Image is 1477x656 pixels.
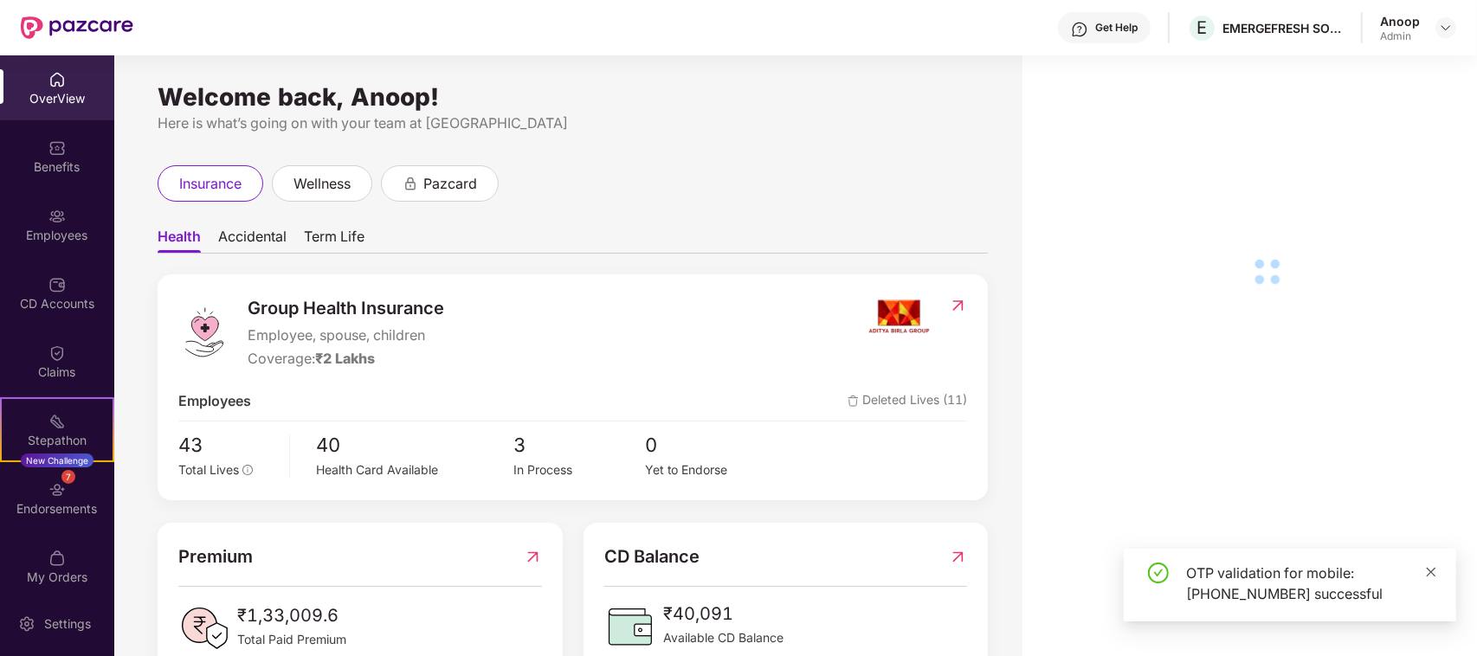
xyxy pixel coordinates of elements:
span: Total Lives [178,462,239,477]
span: Employees [178,390,251,412]
span: ₹2 Lakhs [315,350,375,367]
img: logo [178,306,230,358]
div: New Challenge [21,453,94,467]
span: Accidental [218,228,287,253]
img: svg+xml;base64,PHN2ZyBpZD0iU2V0dGluZy0yMHgyMCIgeG1sbnM9Imh0dHA6Ly93d3cudzMub3JnLzIwMDAvc3ZnIiB3aW... [18,615,35,633]
img: svg+xml;base64,PHN2ZyBpZD0iRHJvcGRvd24tMzJ4MzIiIHhtbG5zPSJodHRwOi8vd3d3LnczLm9yZy8yMDAwL3N2ZyIgd2... [1439,21,1453,35]
img: svg+xml;base64,PHN2ZyBpZD0iTXlfT3JkZXJzIiBkYXRhLW5hbWU9Ik15IE9yZGVycyIgeG1sbnM9Imh0dHA6Ly93d3cudz... [48,550,66,567]
div: Coverage: [248,348,444,370]
span: 40 [316,430,513,460]
img: PaidPremiumIcon [178,602,230,654]
div: Welcome back, Anoop! [158,90,988,104]
span: 3 [513,430,645,460]
span: E [1197,17,1208,38]
div: In Process [513,460,645,479]
span: pazcard [423,173,477,195]
span: ₹1,33,009.6 [237,602,346,629]
div: Stepathon [2,432,113,449]
span: ₹40,091 [663,601,784,627]
img: RedirectIcon [949,543,967,570]
div: Anoop [1380,13,1420,29]
img: insurerIcon [867,295,932,338]
img: RedirectIcon [949,297,967,314]
div: Settings [39,615,96,633]
div: Health Card Available [316,460,513,479]
img: svg+xml;base64,PHN2ZyBpZD0iQ0RfQWNjb3VudHMiIGRhdGEtbmFtZT0iQ0QgQWNjb3VudHMiIHhtbG5zPSJodHRwOi8vd3... [48,276,66,293]
div: Get Help [1095,21,1138,35]
span: Total Paid Premium [237,630,346,649]
img: svg+xml;base64,PHN2ZyB4bWxucz0iaHR0cDovL3d3dy53My5vcmcvMjAwMC9zdmciIHdpZHRoPSIyMSIgaGVpZ2h0PSIyMC... [48,413,66,430]
img: svg+xml;base64,PHN2ZyBpZD0iRW1wbG95ZWVzIiB4bWxucz0iaHR0cDovL3d3dy53My5vcmcvMjAwMC9zdmciIHdpZHRoPS... [48,208,66,225]
img: svg+xml;base64,PHN2ZyBpZD0iSGVscC0zMngzMiIgeG1sbnM9Imh0dHA6Ly93d3cudzMub3JnLzIwMDAvc3ZnIiB3aWR0aD... [1071,21,1088,38]
span: close [1425,566,1437,578]
span: Available CD Balance [663,628,784,647]
span: info-circle [242,465,253,475]
img: CDBalanceIcon [604,601,656,653]
img: svg+xml;base64,PHN2ZyBpZD0iQ2xhaW0iIHhtbG5zPSJodHRwOi8vd3d3LnczLm9yZy8yMDAwL3N2ZyIgd2lkdGg9IjIwIi... [48,344,66,362]
span: wellness [293,173,351,195]
div: OTP validation for mobile: [PHONE_NUMBER] successful [1186,563,1435,604]
img: New Pazcare Logo [21,16,133,39]
div: Yet to Endorse [645,460,777,479]
img: deleteIcon [848,396,859,407]
div: 7 [61,470,75,484]
img: svg+xml;base64,PHN2ZyBpZD0iSG9tZSIgeG1sbnM9Imh0dHA6Ly93d3cudzMub3JnLzIwMDAvc3ZnIiB3aWR0aD0iMjAiIG... [48,71,66,88]
span: CD Balance [604,543,700,570]
span: Health [158,228,201,253]
span: check-circle [1148,563,1169,583]
div: Admin [1380,29,1420,43]
div: animation [403,175,418,190]
img: svg+xml;base64,PHN2ZyBpZD0iRW5kb3JzZW1lbnRzIiB4bWxucz0iaHR0cDovL3d3dy53My5vcmcvMjAwMC9zdmciIHdpZH... [48,481,66,498]
span: Group Health Insurance [248,295,444,322]
img: svg+xml;base64,PHN2ZyBpZD0iQmVuZWZpdHMiIHhtbG5zPSJodHRwOi8vd3d3LnczLm9yZy8yMDAwL3N2ZyIgd2lkdGg9Ij... [48,139,66,157]
span: Term Life [304,228,364,253]
span: Employee, spouse, children [248,325,444,346]
span: Deleted Lives (11) [848,390,967,412]
span: 0 [645,430,777,460]
div: Here is what’s going on with your team at [GEOGRAPHIC_DATA] [158,113,988,134]
span: insurance [179,173,242,195]
img: RedirectIcon [524,543,542,570]
div: EMERGEFRESH SOLUTIONS PRIVATE LIMITED [1222,20,1344,36]
span: Premium [178,543,253,570]
span: 43 [178,430,277,460]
